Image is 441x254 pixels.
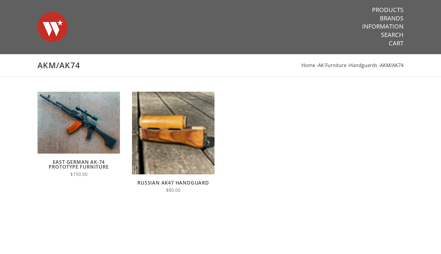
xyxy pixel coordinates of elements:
[316,61,346,69] li: ›
[301,62,315,69] a: Home
[132,92,214,174] img: Russian AK47 Handguard
[379,61,403,69] li: ›
[381,31,403,39] a: Search
[349,62,377,69] a: Handguards
[37,6,67,48] img: Warsaw Wood Co.
[380,14,403,22] a: Brands
[372,6,403,14] a: Products
[166,187,181,193] span: $80.00
[362,23,403,30] a: Information
[389,39,403,47] a: Cart
[70,171,88,177] span: $150.00
[137,179,209,186] a: Russian AK47 Handguard
[37,92,120,154] img: East German AK-74 Prototype Furniture
[348,61,377,69] li: ›
[37,60,403,70] h1: AKM/AK74
[318,62,346,69] a: AK Furniture
[380,62,403,69] a: AKM/AK74
[49,159,109,170] a: East German AK-74 Prototype Furniture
